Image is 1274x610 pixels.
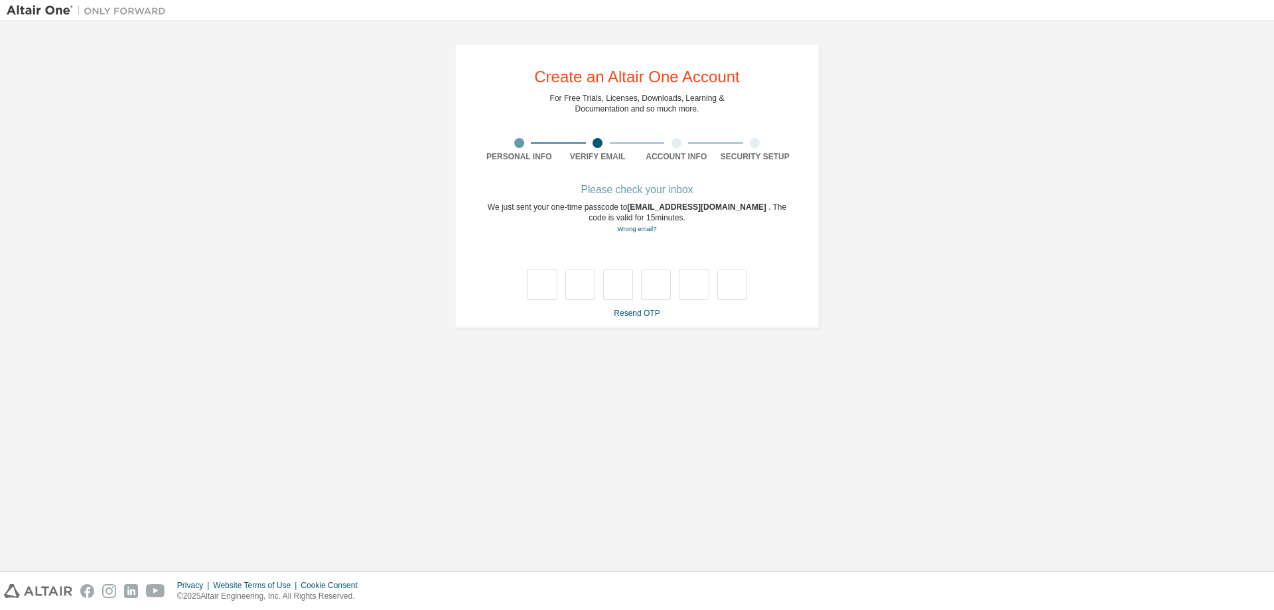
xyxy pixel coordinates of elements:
div: Privacy [177,580,213,591]
a: Resend OTP [614,309,660,318]
p: © 2025 Altair Engineering, Inc. All Rights Reserved. [177,591,366,602]
a: Go back to the registration form [617,225,656,232]
div: Account Info [637,151,716,162]
div: We just sent your one-time passcode to . The code is valid for 15 minutes. [480,202,794,234]
img: Altair One [7,4,173,17]
img: altair_logo.svg [4,584,72,598]
span: [EMAIL_ADDRESS][DOMAIN_NAME] [627,202,768,212]
div: Security Setup [716,151,795,162]
div: Please check your inbox [480,186,794,194]
img: linkedin.svg [124,584,138,598]
div: Personal Info [480,151,559,162]
img: youtube.svg [146,584,165,598]
div: Cookie Consent [301,580,365,591]
div: For Free Trials, Licenses, Downloads, Learning & Documentation and so much more. [550,93,725,114]
img: instagram.svg [102,584,116,598]
img: facebook.svg [80,584,94,598]
div: Website Terms of Use [213,580,301,591]
div: Create an Altair One Account [534,69,740,85]
div: Verify Email [559,151,638,162]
